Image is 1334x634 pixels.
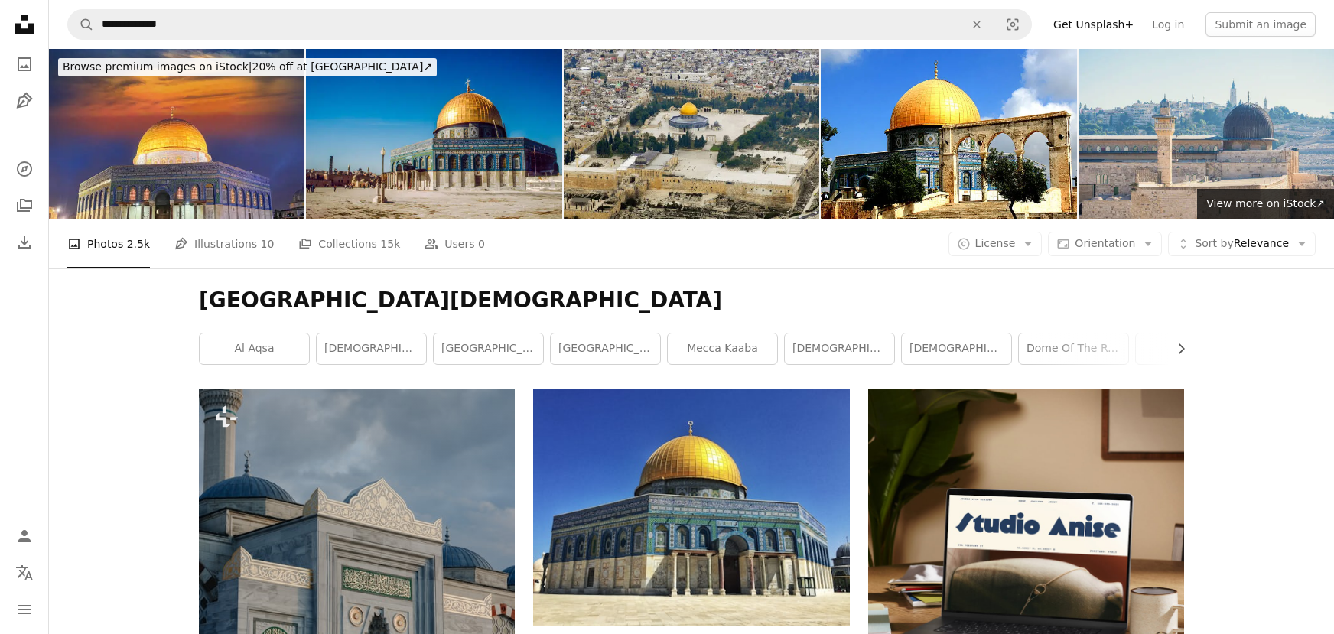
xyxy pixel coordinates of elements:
[785,333,894,364] a: [DEMOGRAPHIC_DATA]
[821,49,1076,219] img: Dome of the Rock, Temple Mount, Jerusalem
[9,190,40,221] a: Collections
[948,232,1043,256] button: License
[49,49,304,219] img: Kudüs, Telawiv, İsrail, Filistin, Mescid-i Aksa, İslam, Kutsal Mekan, İlk Kıble, Hristiyanlık, Ya...
[1168,232,1316,256] button: Sort byRelevance
[960,10,994,39] button: Clear
[1205,12,1316,37] button: Submit an image
[1044,12,1143,37] a: Get Unsplash+
[478,236,485,252] span: 0
[1075,237,1135,249] span: Orientation
[9,594,40,625] button: Menu
[9,154,40,184] a: Explore
[533,500,849,514] a: green and beige dome building under blue sky during daytime
[9,558,40,588] button: Language
[1197,189,1334,219] a: View more on iStock↗
[1206,197,1325,210] span: View more on iStock ↗
[994,10,1031,39] button: Visual search
[200,333,309,364] a: al aqsa
[1143,12,1193,37] a: Log in
[174,219,274,268] a: Illustrations 10
[1167,333,1184,364] button: scroll list to the right
[9,227,40,258] a: Download History
[261,236,275,252] span: 10
[902,333,1011,364] a: [DEMOGRAPHIC_DATA][GEOGRAPHIC_DATA]
[298,219,400,268] a: Collections 15k
[306,49,561,219] img: The afternoon sun shines on the golden Dome of the al Aqsa Mosqu
[9,86,40,116] a: Illustrations
[564,49,819,219] img: Mescidi Aksa Kudus; Kudus; Israel; Philistine; Philistine Kudus; Kubbetul Sahra; Mescid; Mosque; ...
[199,287,1184,314] h1: [GEOGRAPHIC_DATA][DEMOGRAPHIC_DATA]
[317,333,426,364] a: [DEMOGRAPHIC_DATA]
[67,9,1032,40] form: Find visuals sitewide
[975,237,1016,249] span: License
[68,10,94,39] button: Search Unsplash
[1079,49,1334,219] img: Al-Aqsa Mosque, a historic Islamic building in Jerusalem
[199,619,515,632] a: a large white building with a blue dome
[1048,232,1162,256] button: Orientation
[9,521,40,551] a: Log in / Sign up
[63,60,252,73] span: Browse premium images on iStock |
[49,49,446,86] a: Browse premium images on iStock|20% off at [GEOGRAPHIC_DATA]↗
[1195,237,1233,249] span: Sort by
[63,60,432,73] span: 20% off at [GEOGRAPHIC_DATA] ↗
[1019,333,1128,364] a: dome of the rock
[380,236,400,252] span: 15k
[425,219,485,268] a: Users 0
[1195,236,1289,252] span: Relevance
[533,389,849,626] img: green and beige dome building under blue sky during daytime
[551,333,660,364] a: [GEOGRAPHIC_DATA]
[434,333,543,364] a: [GEOGRAPHIC_DATA]
[1136,333,1245,364] a: kaaba
[668,333,777,364] a: mecca kaaba
[9,49,40,80] a: Photos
